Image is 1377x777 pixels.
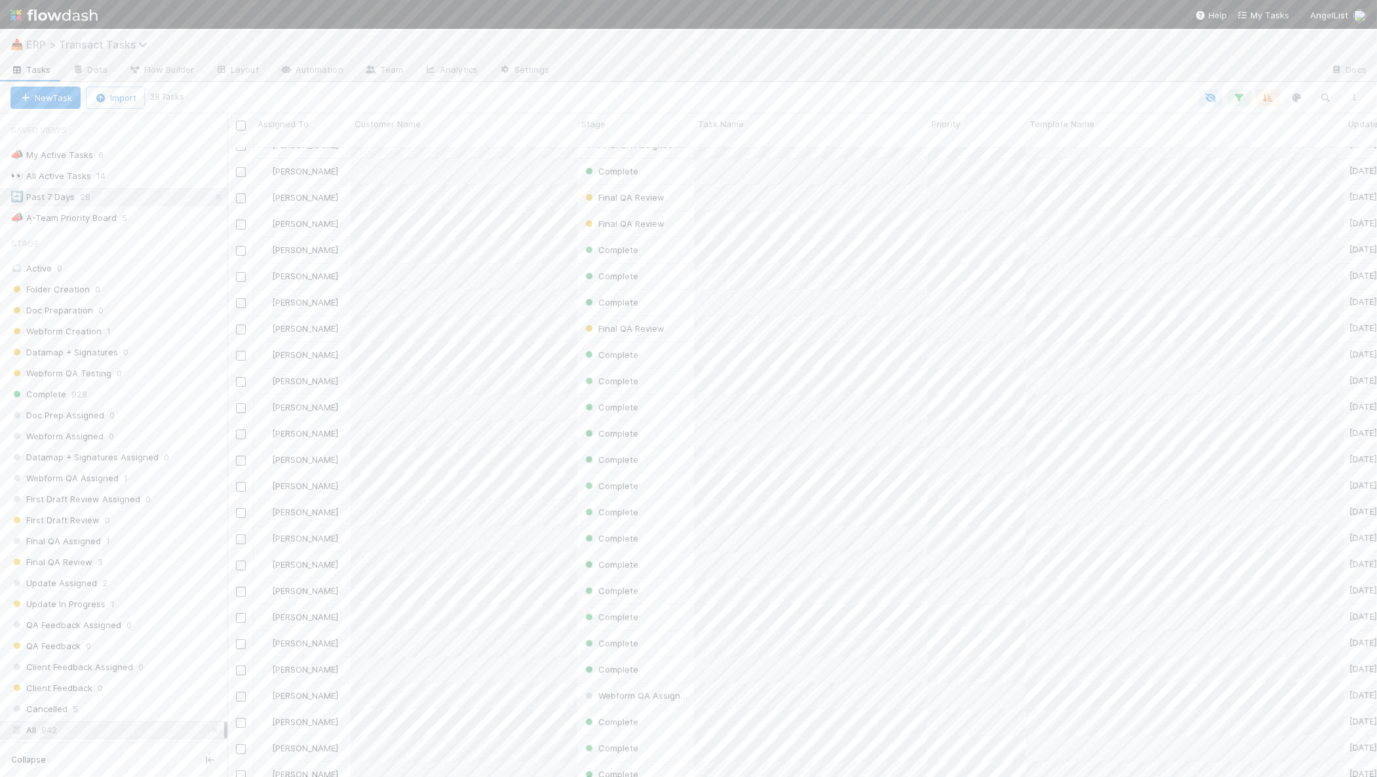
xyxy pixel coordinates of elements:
[259,217,338,230] div: [PERSON_NAME]
[583,245,638,255] span: Complete
[260,192,270,203] img: avatar_f5fedbe2-3a45-46b0-b9bb-d3935edf1c24.png
[272,192,338,203] span: [PERSON_NAME]
[260,507,270,517] img: avatar_ec9c1780-91d7-48bb-898e-5f40cebd5ff8.png
[260,271,270,281] img: avatar_ef15843f-6fde-4057-917e-3fb236f438ca.png
[272,481,338,491] span: [PERSON_NAME]
[259,558,338,571] div: [PERSON_NAME]
[259,322,338,335] div: [PERSON_NAME]
[10,281,90,298] span: Folder Creation
[259,374,338,388] div: [PERSON_NAME]
[583,218,665,229] span: Final QA Review
[583,481,638,491] span: Complete
[583,269,638,283] div: Complete
[126,617,132,633] span: 0
[236,666,246,675] input: Toggle Row Selected
[272,297,338,308] span: [PERSON_NAME]
[10,260,224,277] div: Active
[583,690,691,701] span: Webform QA Assigned
[272,690,338,701] span: [PERSON_NAME]
[272,664,338,675] span: [PERSON_NAME]
[583,191,665,204] div: Final QA Review
[95,281,100,298] span: 0
[10,722,224,738] div: All
[583,479,638,492] div: Complete
[80,189,104,205] span: 28
[109,428,114,445] span: 0
[236,718,246,728] input: Toggle Row Selected
[236,587,246,597] input: Toggle Row Selected
[272,271,338,281] span: [PERSON_NAME]
[10,302,93,319] span: Doc Preparation
[260,533,270,544] img: avatar_11833ecc-818b-4748-aee0-9d6cf8466369.png
[1237,10,1289,20] span: My Tasks
[10,701,68,717] span: Cancelled
[260,297,270,308] img: avatar_ec9c1780-91d7-48bb-898e-5f40cebd5ff8.png
[259,269,338,283] div: [PERSON_NAME]
[236,429,246,439] input: Toggle Row Selected
[10,63,51,76] span: Tasks
[583,742,638,755] div: Complete
[236,220,246,229] input: Toggle Row Selected
[10,638,81,654] span: QA Feedback
[583,349,638,360] span: Complete
[272,402,338,412] span: [PERSON_NAME]
[272,349,338,360] span: [PERSON_NAME]
[10,533,101,549] span: Final QA Assigned
[98,680,103,696] span: 0
[124,470,128,487] span: 1
[10,449,159,466] span: Datamap + Signatures Assigned
[1030,117,1095,130] span: Template Name
[10,212,24,223] span: 📣
[260,323,270,334] img: avatar_ec9c1780-91d7-48bb-898e-5f40cebd5ff8.png
[1353,9,1367,22] img: avatar_ec9c1780-91d7-48bb-898e-5f40cebd5ff8.png
[236,121,246,130] input: Toggle All Rows Selected
[259,715,338,728] div: [PERSON_NAME]
[41,722,57,738] span: 942
[583,533,638,544] span: Complete
[259,584,338,597] div: [PERSON_NAME]
[10,117,67,143] span: Saved Views
[272,507,338,517] span: [PERSON_NAME]
[260,218,270,229] img: avatar_11833ecc-818b-4748-aee0-9d6cf8466369.png
[204,60,269,81] a: Layout
[260,559,270,570] img: avatar_f5fedbe2-3a45-46b0-b9bb-d3935edf1c24.png
[272,559,338,570] span: [PERSON_NAME]
[583,612,638,622] span: Complete
[10,147,93,163] div: My Active Tasks
[10,168,91,184] div: All Active Tasks
[583,506,638,519] div: Complete
[117,365,122,382] span: 0
[10,39,24,50] span: 📥
[10,659,133,675] span: Client Feedback Assigned
[259,637,338,650] div: [PERSON_NAME]
[236,403,246,413] input: Toggle Row Selected
[260,481,270,491] img: avatar_11833ecc-818b-4748-aee0-9d6cf8466369.png
[259,191,338,204] div: [PERSON_NAME]
[73,701,78,717] span: 5
[236,193,246,203] input: Toggle Row Selected
[236,508,246,518] input: Toggle Row Selected
[583,507,638,517] span: Complete
[10,428,104,445] span: Webform Assigned
[354,60,414,81] a: Team
[236,298,246,308] input: Toggle Row Selected
[150,91,184,103] small: 28 Tasks
[583,271,638,281] span: Complete
[10,491,140,508] span: First Draft Review Assigned
[122,210,140,226] span: 5
[236,613,246,623] input: Toggle Row Selected
[10,386,66,403] span: Complete
[102,575,107,591] span: 2
[236,639,246,649] input: Toggle Row Selected
[272,743,338,753] span: [PERSON_NAME]
[260,402,270,412] img: avatar_ec9c1780-91d7-48bb-898e-5f40cebd5ff8.png
[272,166,338,176] span: [PERSON_NAME]
[583,401,638,414] div: Complete
[583,559,638,570] span: Complete
[272,612,338,622] span: [PERSON_NAME]
[62,60,118,81] a: Data
[138,659,144,675] span: 0
[583,297,638,308] span: Complete
[583,637,638,650] div: Complete
[10,191,24,202] span: 🔄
